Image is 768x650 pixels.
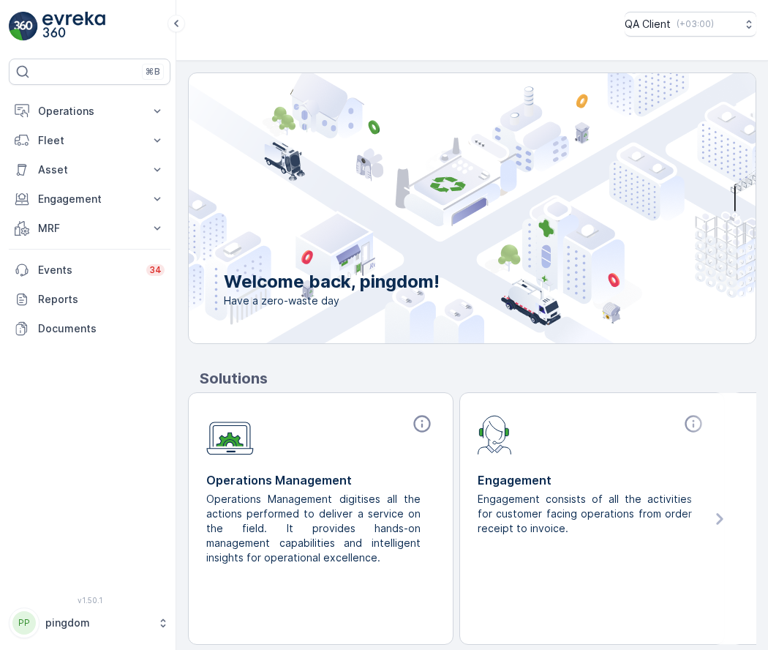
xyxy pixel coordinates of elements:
img: module-icon [206,414,254,455]
p: Engagement [38,192,141,206]
a: Documents [9,314,170,343]
div: PP [12,611,36,635]
img: logo_light-DOdMpM7g.png [42,12,105,41]
p: MRF [38,221,141,236]
img: city illustration [123,73,756,343]
p: Operations Management digitises all the actions performed to deliver a service on the field. It p... [206,492,423,565]
a: Reports [9,285,170,314]
p: Asset [38,162,141,177]
img: module-icon [478,414,512,455]
button: MRF [9,214,170,243]
button: Operations [9,97,170,126]
p: Operations Management [206,471,435,489]
span: Have a zero-waste day [224,294,440,308]
p: Welcome back, pingdom! [224,270,440,294]
p: ⌘B [146,66,160,78]
button: Fleet [9,126,170,155]
p: 34 [149,264,162,276]
p: Events [38,263,138,277]
button: Engagement [9,184,170,214]
p: Solutions [200,367,756,389]
p: QA Client [625,17,671,31]
p: ( +03:00 ) [677,18,714,30]
button: Asset [9,155,170,184]
button: PPpingdom [9,608,170,638]
span: v 1.50.1 [9,596,170,605]
p: pingdom [45,616,150,630]
a: Events34 [9,255,170,285]
p: Engagement [478,471,707,489]
button: QA Client(+03:00) [625,12,756,37]
p: Operations [38,104,141,119]
p: Fleet [38,133,141,148]
p: Reports [38,292,165,307]
p: Documents [38,321,165,336]
p: Engagement consists of all the activities for customer facing operations from order receipt to in... [478,492,695,536]
img: logo [9,12,38,41]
